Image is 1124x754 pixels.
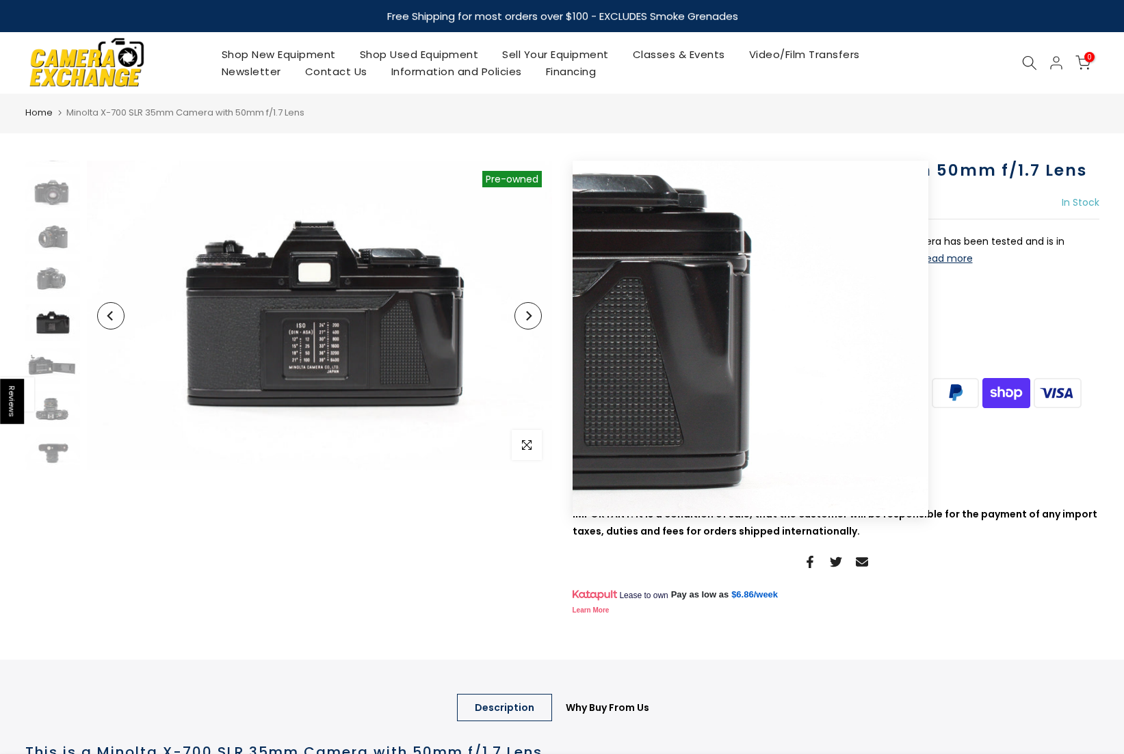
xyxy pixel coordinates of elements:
[573,194,637,212] div: $169.99
[725,376,776,409] img: apple pay
[592,454,627,471] span: 1696159
[548,694,667,721] a: Why Buy From Us
[25,261,80,297] img: Minolta X-700 SLR 35mm Camera with 50mm f/1.7 Lens 35mm Film Cameras - 35mm SLR Cameras Minolta 1...
[573,345,815,362] a: More payment options
[804,554,816,570] a: Share on Facebook
[619,590,668,601] span: Lease to own
[920,252,973,265] button: Read more
[379,63,534,80] a: Information and Policies
[731,589,778,601] a: $6.86/week
[534,63,608,80] a: Financing
[25,391,80,427] img: Minolta X-700 SLR 35mm Camera with 50mm f/1.7 Lens 35mm Film Cameras - 35mm SLR Cameras Minolta 1...
[573,606,610,614] a: Learn More
[623,376,675,409] img: amazon payments
[737,46,872,63] a: Video/Film Transfers
[25,106,53,120] a: Home
[573,233,1099,267] p: This is a Minolta X-700 SLR 35mm Camera with 50mm f/1.7 Lens.This camera has been tested and is i...
[457,694,552,721] a: Description
[209,46,348,63] a: Shop New Equipment
[573,161,1099,180] h1: Minolta X-700 SLR 35mm Camera with 50mm f/1.7 Lens
[776,376,828,409] img: discover
[348,46,491,63] a: Shop Used Equipment
[627,476,665,490] span: In Stock
[66,106,304,119] span: Minolta X-700 SLR 35mm Camera with 50mm f/1.7 Lens
[97,302,125,329] button: Previous
[1062,196,1099,209] span: In Stock
[573,376,624,409] img: synchrony
[696,290,763,299] span: Add to cart
[620,46,737,63] a: Classes & Events
[981,376,1032,409] img: shopify pay
[930,376,981,409] img: paypal
[671,589,729,601] span: Pay as low as
[387,9,737,23] strong: Free Shipping for most orders over $100 - EXCLUDES Smoke Grenades
[830,554,842,570] a: Share on Twitter
[25,434,80,470] img: Minolta X-700 SLR 35mm Camera with 50mm f/1.7 Lens 35mm Film Cameras - 35mm SLR Cameras Minolta 1...
[573,507,1097,538] strong: IMPORTANT: It is a condition of sale, that the customer will be responsible for the payment of an...
[828,376,879,409] img: google pay
[856,554,868,570] a: Share on Email
[573,454,1099,471] div: SKU:
[25,174,80,211] img: Minolta X-700 SLR 35mm Camera with 50mm f/1.7 Lens 35mm Film Cameras - 35mm SLR Cameras Minolta 1...
[25,348,80,384] img: Minolta X-700 SLR 35mm Camera with 50mm f/1.7 Lens 35mm Film Cameras - 35mm SLR Cameras Minolta 1...
[662,281,781,308] button: Add to cart
[25,304,80,340] img: Minolta X-700 SLR 35mm Camera with 50mm f/1.7 Lens 35mm Film Cameras - 35mm SLR Cameras Minolta 1...
[1032,376,1083,409] img: visa
[209,63,293,80] a: Newsletter
[573,425,648,438] a: Ask a Question
[1084,52,1095,62] span: 0
[675,376,726,409] img: american express
[878,376,930,409] img: master
[1075,55,1090,70] a: 0
[491,46,621,63] a: Sell Your Equipment
[87,161,552,470] img: Minolta X-700 SLR 35mm Camera with 50mm f/1.7 Lens 35mm Film Cameras - 35mm SLR Cameras Minolta 1...
[25,218,80,254] img: Minolta X-700 SLR 35mm Camera with 50mm f/1.7 Lens 35mm Film Cameras - 35mm SLR Cameras Minolta 1...
[573,475,1099,492] div: Availability :
[293,63,379,80] a: Contact Us
[514,302,542,329] button: Next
